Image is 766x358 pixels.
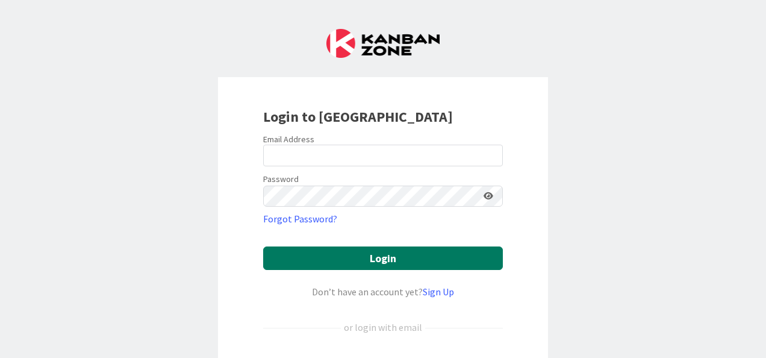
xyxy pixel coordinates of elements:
label: Password [263,173,299,186]
a: Sign Up [423,286,454,298]
label: Email Address [263,134,314,145]
div: Don’t have an account yet? [263,284,503,299]
button: Login [263,247,503,270]
a: Forgot Password? [263,212,337,226]
div: or login with email [341,320,425,334]
img: Kanban Zone [326,29,440,58]
b: Login to [GEOGRAPHIC_DATA] [263,107,453,126]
